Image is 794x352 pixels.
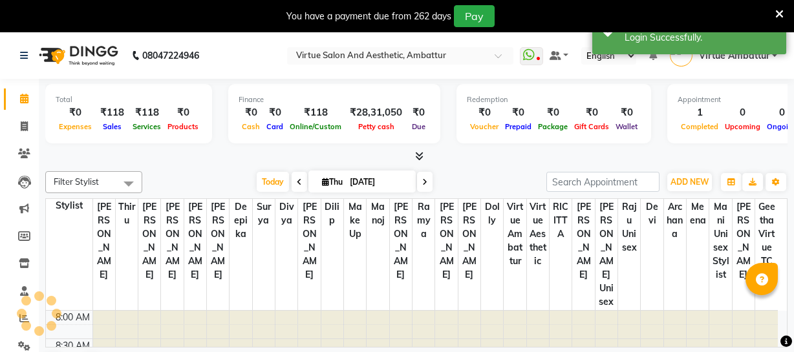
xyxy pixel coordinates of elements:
[355,122,398,131] span: Petty cash
[435,199,457,283] span: [PERSON_NAME]
[346,172,411,192] input: 2025-09-04
[709,199,731,283] span: Mani Unisex Stylist
[129,122,164,131] span: Services
[390,199,412,283] span: [PERSON_NAME]
[164,122,202,131] span: Products
[571,105,612,120] div: ₹0
[535,122,571,131] span: Package
[722,122,764,131] span: Upcoming
[54,176,99,187] span: Filter Stylist
[184,199,206,283] span: [PERSON_NAME]
[239,122,263,131] span: Cash
[612,122,641,131] span: Wallet
[504,199,526,269] span: Virtue Ambattur
[53,311,92,324] div: 8:00 AM
[239,94,430,105] div: Finance
[345,105,407,120] div: ₹28,31,050
[409,122,429,131] span: Due
[230,199,252,242] span: Deepika
[116,199,138,229] span: Thiru
[667,173,712,191] button: ADD NEW
[467,122,502,131] span: Voucher
[33,37,122,74] img: logo
[740,300,781,339] iframe: chat widget
[612,105,641,120] div: ₹0
[263,122,286,131] span: Card
[93,199,115,283] span: [PERSON_NAME]
[275,199,297,229] span: Divya
[641,199,663,229] span: Devi
[407,105,430,120] div: ₹0
[454,5,495,27] button: Pay
[481,199,503,229] span: Dolly
[678,105,722,120] div: 1
[286,122,345,131] span: Online/Custom
[467,105,502,120] div: ₹0
[546,172,660,192] input: Search Appointment
[142,37,199,74] b: 08047224946
[595,199,617,310] span: [PERSON_NAME] Unisex
[664,199,686,242] span: Archana
[207,199,229,283] span: [PERSON_NAME]
[527,199,549,269] span: Virtue Aesthetic
[413,199,435,242] span: Ramya
[239,105,263,120] div: ₹0
[129,105,164,120] div: ₹118
[56,105,95,120] div: ₹0
[618,199,640,256] span: Raju Unisex
[56,94,202,105] div: Total
[286,10,451,23] div: You have a payment due from 262 days
[670,44,692,67] img: Virtue Ambattur
[164,105,202,120] div: ₹0
[571,122,612,131] span: Gift Cards
[458,199,480,283] span: [PERSON_NAME]
[502,122,535,131] span: Prepaid
[56,122,95,131] span: Expenses
[755,199,778,269] span: Geetha Virtue TC
[95,105,129,120] div: ₹118
[257,172,289,192] span: Today
[367,199,389,229] span: Manoj
[678,122,722,131] span: Completed
[298,199,320,283] span: [PERSON_NAME]
[722,105,764,120] div: 0
[699,49,769,63] span: Virtue Ambattur
[319,177,346,187] span: Thu
[344,199,366,242] span: Make up
[161,199,183,283] span: [PERSON_NAME]
[46,199,92,212] div: Stylist
[321,199,343,229] span: Dilip
[263,105,286,120] div: ₹0
[687,199,709,229] span: Meena
[100,122,125,131] span: Sales
[625,31,777,45] div: Login Successfully.
[550,199,572,242] span: RICITTA
[535,105,571,120] div: ₹0
[286,105,345,120] div: ₹118
[502,105,535,120] div: ₹0
[733,199,755,283] span: [PERSON_NAME]
[671,177,709,187] span: ADD NEW
[138,199,160,283] span: [PERSON_NAME]
[467,94,641,105] div: Redemption
[253,199,275,229] span: Surya
[572,199,594,283] span: [PERSON_NAME]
